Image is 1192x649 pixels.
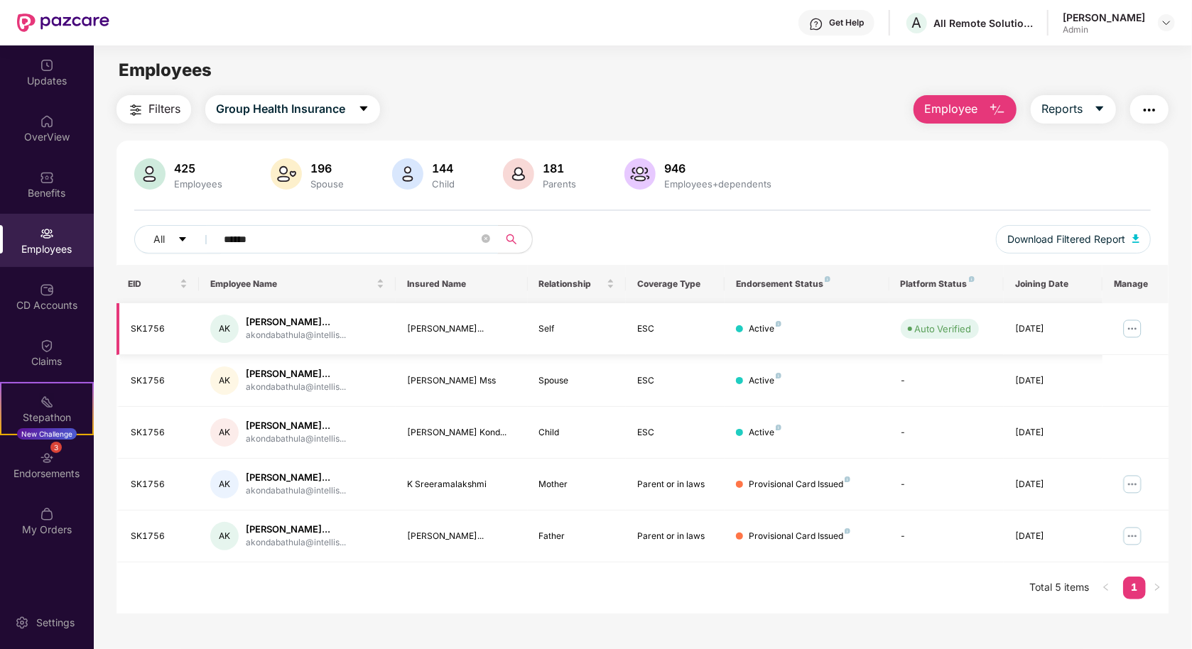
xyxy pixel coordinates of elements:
[661,161,774,175] div: 946
[1095,577,1117,599] li: Previous Page
[153,231,165,247] span: All
[1123,577,1146,598] a: 1
[128,278,177,290] span: EID
[539,426,615,440] div: Child
[246,329,346,342] div: akondabathula@intellis...
[210,366,239,395] div: AK
[1015,530,1091,543] div: [DATE]
[1161,17,1172,28] img: svg+xml;base64,PHN2ZyBpZD0iRHJvcGRvd24tMzJ4MzIiIHhtbG5zPSJodHRwOi8vd3d3LnczLm9yZy8yMDAwL3N2ZyIgd2...
[996,225,1151,253] button: Download Filtered Report
[131,322,188,336] div: SK1756
[497,234,525,245] span: search
[637,374,713,388] div: ESC
[661,178,774,190] div: Employees+dependents
[1015,426,1091,440] div: [DATE]
[407,530,516,543] div: [PERSON_NAME]...
[119,60,212,80] span: Employees
[1,410,92,425] div: Stepathon
[1132,234,1139,243] img: svg+xml;base64,PHN2ZyB4bWxucz0iaHR0cDovL3d3dy53My5vcmcvMjAwMC9zdmciIHhtbG5zOnhsaW5rPSJodHRwOi8vd3...
[407,322,516,336] div: [PERSON_NAME]...
[17,13,109,32] img: New Pazcare Logo
[829,17,864,28] div: Get Help
[637,322,713,336] div: ESC
[171,161,225,175] div: 425
[933,16,1033,30] div: All Remote Solutions Private Limited
[912,14,922,31] span: A
[1095,577,1117,599] button: left
[246,419,346,432] div: [PERSON_NAME]...
[246,432,346,446] div: akondabathula@intellis...
[210,278,374,290] span: Employee Name
[358,103,369,116] span: caret-down
[1063,11,1145,24] div: [PERSON_NAME]
[40,227,54,241] img: svg+xml;base64,PHN2ZyBpZD0iRW1wbG95ZWVzIiB4bWxucz0iaHR0cDovL3d3dy53My5vcmcvMjAwMC9zdmciIHdpZHRoPS...
[407,426,516,440] div: [PERSON_NAME] Kond...
[749,530,850,543] div: Provisional Card Issued
[117,265,199,303] th: EID
[637,426,713,440] div: ESC
[776,373,781,378] img: svg+xml;base64,PHN2ZyB4bWxucz0iaHR0cDovL3d3dy53My5vcmcvMjAwMC9zdmciIHdpZHRoPSI4IiBoZWlnaHQ9IjgiIH...
[407,478,516,491] div: K Sreeramalakshmi
[1121,317,1144,340] img: manageButton
[246,523,346,536] div: [PERSON_NAME]...
[624,158,656,190] img: svg+xml;base64,PHN2ZyB4bWxucz0iaHR0cDovL3d3dy53My5vcmcvMjAwMC9zdmciIHhtbG5zOnhsaW5rPSJodHRwOi8vd3...
[50,442,62,453] div: 3
[736,278,877,290] div: Endorsement Status
[199,265,396,303] th: Employee Name
[1041,100,1083,118] span: Reports
[776,321,781,327] img: svg+xml;base64,PHN2ZyB4bWxucz0iaHR0cDovL3d3dy53My5vcmcvMjAwMC9zdmciIHdpZHRoPSI4IiBoZWlnaHQ9IjgiIH...
[1029,577,1089,599] li: Total 5 items
[15,616,29,630] img: svg+xml;base64,PHN2ZyBpZD0iU2V0dGluZy0yMHgyMCIgeG1sbnM9Imh0dHA6Ly93d3cudzMub3JnLzIwMDAvc3ZnIiB3aW...
[246,381,346,394] div: akondabathula@intellis...
[40,395,54,409] img: svg+xml;base64,PHN2ZyB4bWxucz0iaHR0cDovL3d3dy53My5vcmcvMjAwMC9zdmciIHdpZHRoPSIyMSIgaGVpZ2h0PSIyMC...
[246,315,346,329] div: [PERSON_NAME]...
[210,315,239,343] div: AK
[40,170,54,185] img: svg+xml;base64,PHN2ZyBpZD0iQmVuZWZpdHMiIHhtbG5zPSJodHRwOi8vd3d3LnczLm9yZy8yMDAwL3N2ZyIgd2lkdGg9Ij...
[914,95,1017,124] button: Employee
[825,276,830,282] img: svg+xml;base64,PHN2ZyB4bWxucz0iaHR0cDovL3d3dy53My5vcmcvMjAwMC9zdmciIHdpZHRoPSI4IiBoZWlnaHQ9IjgiIH...
[1102,583,1110,591] span: left
[17,428,77,440] div: New Challenge
[969,276,975,282] img: svg+xml;base64,PHN2ZyB4bWxucz0iaHR0cDovL3d3dy53My5vcmcvMjAwMC9zdmciIHdpZHRoPSI4IiBoZWlnaHQ9IjgiIH...
[40,114,54,129] img: svg+xml;base64,PHN2ZyBpZD0iSG9tZSIgeG1sbnM9Imh0dHA6Ly93d3cudzMub3JnLzIwMDAvc3ZnIiB3aWR0aD0iMjAiIG...
[429,161,457,175] div: 144
[845,528,850,534] img: svg+xml;base64,PHN2ZyB4bWxucz0iaHR0cDovL3d3dy53My5vcmcvMjAwMC9zdmciIHdpZHRoPSI4IiBoZWlnaHQ9IjgiIH...
[1123,577,1146,599] li: 1
[134,225,221,253] button: Allcaret-down
[210,470,239,498] div: AK
[749,426,781,440] div: Active
[749,478,850,491] div: Provisional Card Issued
[749,374,781,388] div: Active
[539,530,615,543] div: Father
[210,522,239,550] div: AK
[117,95,191,124] button: Filters
[246,484,346,498] div: akondabathula@intellis...
[539,374,615,388] div: Spouse
[749,322,781,336] div: Active
[1007,231,1125,247] span: Download Filtered Report
[131,530,188,543] div: SK1756
[539,478,615,491] div: Mother
[308,178,347,190] div: Spouse
[127,102,144,119] img: svg+xml;base64,PHN2ZyB4bWxucz0iaHR0cDovL3d3dy53My5vcmcvMjAwMC9zdmciIHdpZHRoPSIyNCIgaGVpZ2h0PSIyNC...
[482,234,490,243] span: close-circle
[392,158,423,190] img: svg+xml;base64,PHN2ZyB4bWxucz0iaHR0cDovL3d3dy53My5vcmcvMjAwMC9zdmciIHhtbG5zOnhsaW5rPSJodHRwOi8vd3...
[1004,265,1102,303] th: Joining Date
[171,178,225,190] div: Employees
[528,265,627,303] th: Relationship
[271,158,302,190] img: svg+xml;base64,PHN2ZyB4bWxucz0iaHR0cDovL3d3dy53My5vcmcvMjAwMC9zdmciIHhtbG5zOnhsaW5rPSJodHRwOi8vd3...
[845,476,850,482] img: svg+xml;base64,PHN2ZyB4bWxucz0iaHR0cDovL3d3dy53My5vcmcvMjAwMC9zdmciIHdpZHRoPSI4IiBoZWlnaHQ9IjgiIH...
[1102,265,1169,303] th: Manage
[396,265,527,303] th: Insured Name
[1121,525,1144,547] img: manageButton
[429,178,457,190] div: Child
[1141,102,1158,119] img: svg+xml;base64,PHN2ZyB4bWxucz0iaHR0cDovL3d3dy53My5vcmcvMjAwMC9zdmciIHdpZHRoPSIyNCIgaGVpZ2h0PSIyNC...
[216,100,345,118] span: Group Health Insurance
[1146,577,1169,599] li: Next Page
[1031,95,1116,124] button: Reportscaret-down
[32,616,79,630] div: Settings
[809,17,823,31] img: svg+xml;base64,PHN2ZyBpZD0iSGVscC0zMngzMiIgeG1sbnM9Imh0dHA6Ly93d3cudzMub3JnLzIwMDAvc3ZnIiB3aWR0aD...
[134,158,166,190] img: svg+xml;base64,PHN2ZyB4bWxucz0iaHR0cDovL3d3dy53My5vcmcvMjAwMC9zdmciIHhtbG5zOnhsaW5rPSJodHRwOi8vd3...
[40,451,54,465] img: svg+xml;base64,PHN2ZyBpZD0iRW5kb3JzZW1lbnRzIiB4bWxucz0iaHR0cDovL3d3dy53My5vcmcvMjAwMC9zdmciIHdpZH...
[246,471,346,484] div: [PERSON_NAME]...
